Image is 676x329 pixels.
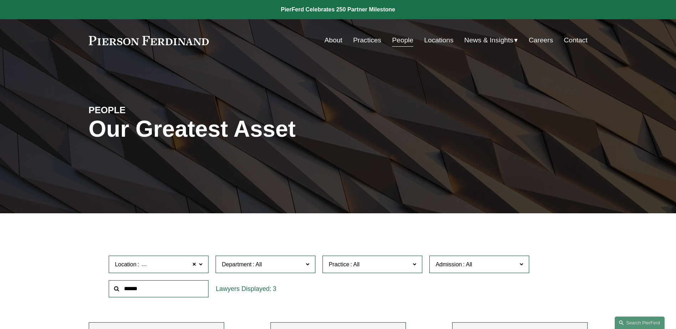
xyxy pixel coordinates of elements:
a: Search this site [615,317,665,329]
h4: PEOPLE [89,104,213,116]
a: About [325,33,342,47]
span: News & Insights [464,34,514,47]
a: Careers [529,33,553,47]
span: Location [115,261,136,267]
span: Department [222,261,252,267]
a: Practices [353,33,381,47]
a: Locations [424,33,453,47]
span: [GEOGRAPHIC_DATA] [140,260,200,269]
a: folder dropdown [464,33,518,47]
a: Contact [564,33,587,47]
span: Admission [435,261,462,267]
span: Practice [329,261,349,267]
span: 3 [273,285,276,292]
a: People [392,33,413,47]
h1: Our Greatest Asset [89,116,421,142]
